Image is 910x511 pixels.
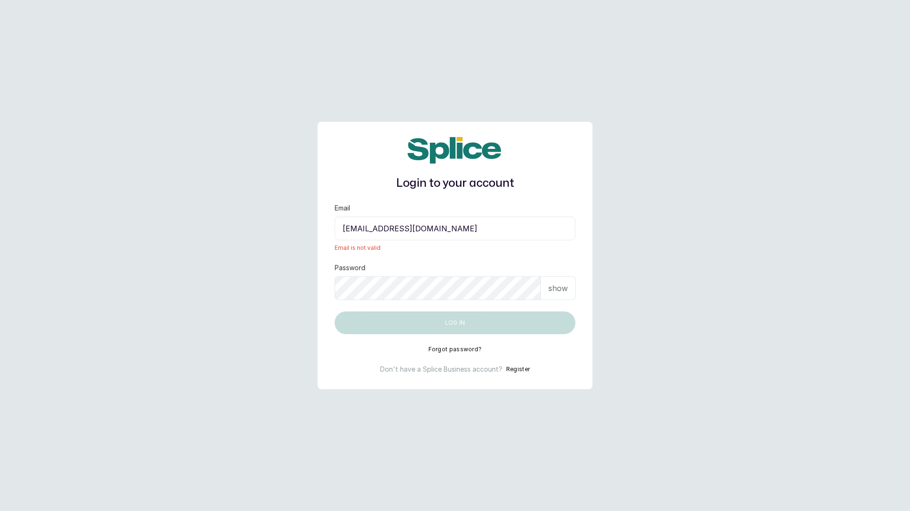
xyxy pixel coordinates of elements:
[335,311,575,334] button: Log in
[548,283,568,294] p: show
[335,175,575,192] h1: Login to your account
[506,365,530,374] button: Register
[335,203,350,213] label: Email
[335,263,365,273] label: Password
[335,217,575,240] input: email@acme.com
[380,365,502,374] p: Don't have a Splice Business account?
[428,346,482,353] button: Forgot password?
[335,244,575,252] span: Email is not valid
